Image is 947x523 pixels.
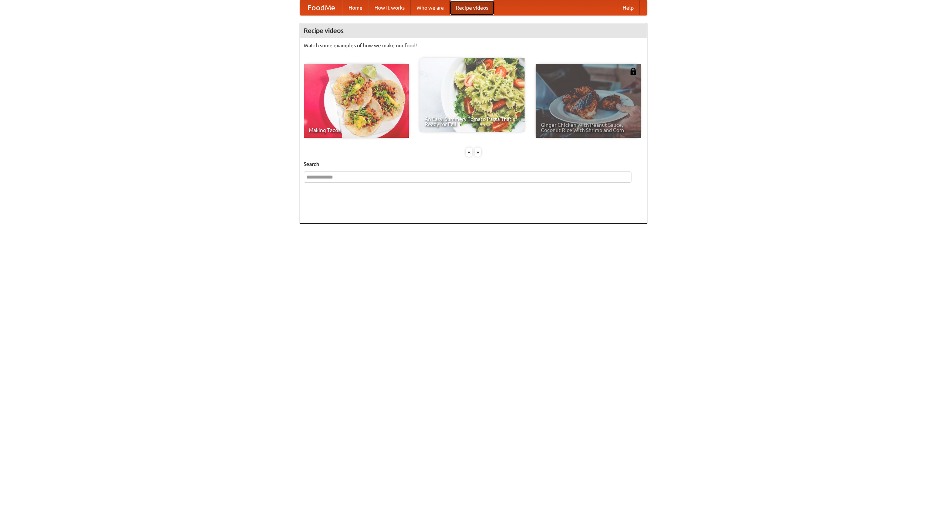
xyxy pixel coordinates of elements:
img: 483408.png [630,68,637,75]
div: » [475,147,481,157]
span: An Easy, Summery Tomato Pasta That's Ready for Fall [425,116,519,127]
h4: Recipe videos [300,23,647,38]
span: Making Tacos [309,128,404,133]
a: FoodMe [300,0,343,15]
a: Home [343,0,368,15]
a: How it works [368,0,411,15]
a: Making Tacos [304,64,409,138]
a: Who we are [411,0,450,15]
h5: Search [304,160,643,168]
div: « [466,147,472,157]
a: An Easy, Summery Tomato Pasta That's Ready for Fall [419,58,525,132]
p: Watch some examples of how we make our food! [304,42,643,49]
a: Recipe videos [450,0,494,15]
a: Help [617,0,640,15]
